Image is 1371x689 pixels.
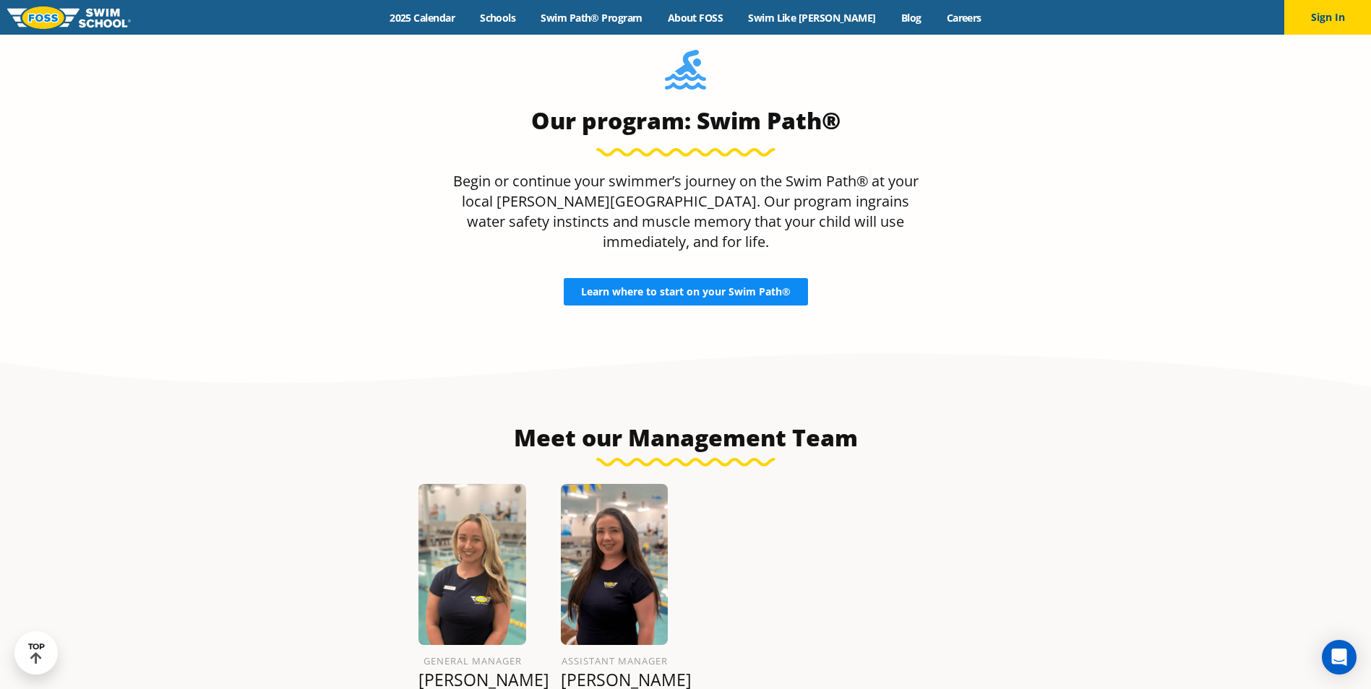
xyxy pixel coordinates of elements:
div: Open Intercom Messenger [1322,640,1357,675]
img: Bailey-Helton.png [418,484,526,645]
span: Learn where to start on your Swim Path® [581,287,791,297]
span: Begin or continue your swimmer’s journey on the Swim Path® [453,171,869,191]
a: Learn where to start on your Swim Path® [564,278,808,305]
a: About FOSS [655,11,736,25]
h3: Our program: Swim Path® [446,106,926,135]
a: Careers [934,11,994,25]
a: Swim Like [PERSON_NAME] [736,11,889,25]
h3: Meet our Management Team [345,423,1027,452]
div: TOP [28,642,45,664]
a: Swim Path® Program [528,11,655,25]
img: FOSS Swim School Logo [7,6,131,29]
img: Foss-Location-Swimming-Pool-Person.svg [665,50,706,99]
h6: Assistant Manager [561,652,669,669]
a: Blog [888,11,934,25]
h6: General Manager [418,652,526,669]
img: Natalie-Reeves.png [561,484,669,645]
a: Schools [468,11,528,25]
a: 2025 Calendar [377,11,468,25]
span: at your local [PERSON_NAME][GEOGRAPHIC_DATA]. Our program ingrains water safety instincts and mus... [462,171,919,251]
